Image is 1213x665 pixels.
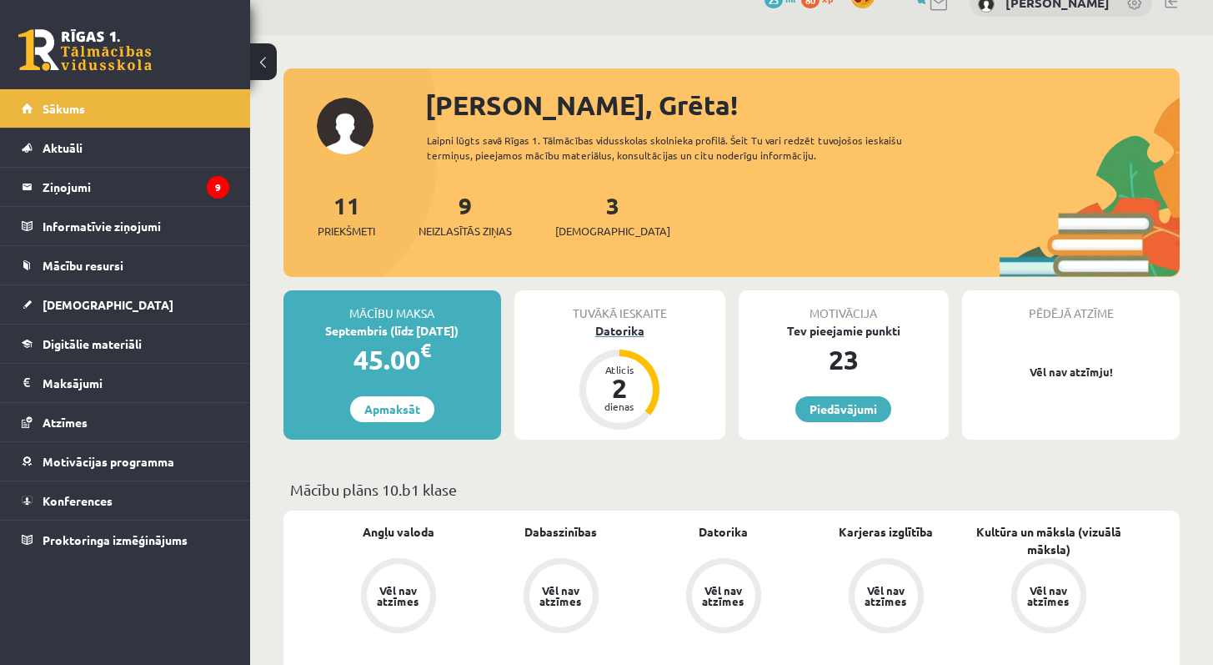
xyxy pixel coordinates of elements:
[967,558,1130,637] a: Vēl nav atzīmes
[363,523,434,541] a: Angļu valoda
[43,364,229,402] legend: Maksājumi
[555,190,670,239] a: 3[DEMOGRAPHIC_DATA]
[419,190,512,239] a: 9Neizlasītās ziņas
[700,585,747,607] div: Vēl nav atzīmes
[524,523,597,541] a: Dabaszinības
[427,133,965,163] div: Laipni lūgts savā Rīgas 1. Tālmācības vidusskolas skolnieka profilā. Šeit Tu vari redzēt tuvojošo...
[43,140,83,155] span: Aktuāli
[22,89,229,128] a: Sākums
[43,336,142,351] span: Digitālie materiāli
[43,415,88,430] span: Atzīmes
[594,375,644,401] div: 2
[318,223,375,239] span: Priekšmeti
[22,442,229,481] a: Motivācijas programma
[795,396,891,422] a: Piedāvājumi
[43,101,85,116] span: Sākums
[43,168,229,206] legend: Ziņojumi
[43,493,113,508] span: Konferences
[22,128,229,167] a: Aktuāli
[962,290,1180,322] div: Pēdējā atzīme
[1025,585,1072,607] div: Vēl nav atzīmes
[514,290,725,322] div: Tuvākā ieskaite
[642,558,804,637] a: Vēl nav atzīmes
[22,246,229,285] a: Mācību resursi
[594,401,644,411] div: dienas
[967,523,1130,558] a: Kultūra un māksla (vizuālā māksla)
[739,322,950,340] div: Tev pieejamie punkti
[863,585,910,607] div: Vēl nav atzīmes
[22,285,229,324] a: [DEMOGRAPHIC_DATA]
[22,168,229,206] a: Ziņojumi9
[22,364,229,402] a: Maksājumi
[43,258,123,273] span: Mācību resursi
[514,322,725,432] a: Datorika Atlicis 2 dienas
[350,396,434,422] a: Apmaksāt
[207,176,229,199] i: 9
[594,365,644,375] div: Atlicis
[318,190,375,239] a: 11Priekšmeti
[43,532,188,547] span: Proktoringa izmēģinājums
[739,290,950,322] div: Motivācija
[43,207,229,245] legend: Informatīvie ziņojumi
[839,523,933,541] a: Karjeras izglītība
[317,558,479,637] a: Vēl nav atzīmes
[22,325,229,363] a: Digitālie materiāli
[22,207,229,245] a: Informatīvie ziņojumi
[699,523,748,541] a: Datorika
[283,322,501,340] div: Septembris (līdz [DATE])
[43,297,173,312] span: [DEMOGRAPHIC_DATA]
[425,85,1180,125] div: [PERSON_NAME], Grēta!
[420,338,431,362] span: €
[22,481,229,520] a: Konferences
[804,558,967,637] a: Vēl nav atzīmes
[283,290,501,322] div: Mācību maksa
[555,223,670,239] span: [DEMOGRAPHIC_DATA]
[970,364,1171,380] p: Vēl nav atzīmju!
[290,478,1173,501] p: Mācību plāns 10.b1 klase
[739,340,950,380] div: 23
[283,340,501,380] div: 45.00
[22,403,229,441] a: Atzīmes
[18,29,152,71] a: Rīgas 1. Tālmācības vidusskola
[479,558,642,637] a: Vēl nav atzīmes
[419,223,512,239] span: Neizlasītās ziņas
[375,585,422,607] div: Vēl nav atzīmes
[43,454,174,469] span: Motivācijas programma
[514,322,725,340] div: Datorika
[22,521,229,559] a: Proktoringa izmēģinājums
[538,585,584,607] div: Vēl nav atzīmes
